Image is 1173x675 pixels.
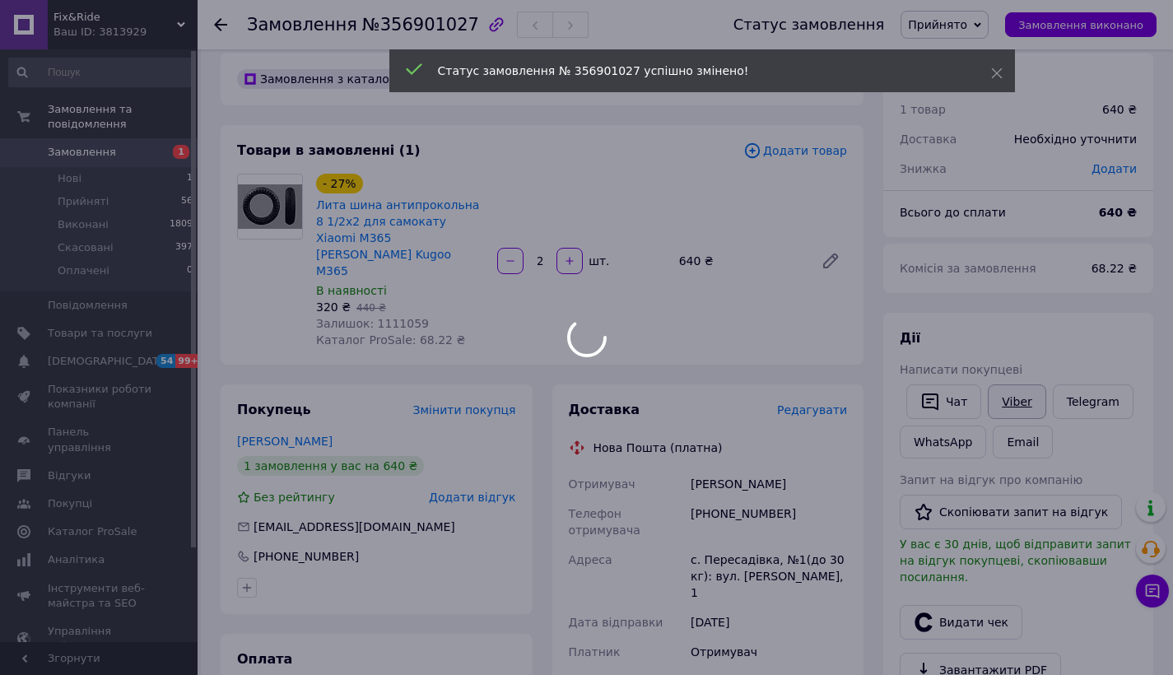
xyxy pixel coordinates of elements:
[687,607,850,637] div: [DATE]
[48,298,128,313] span: Повідомлення
[54,25,198,40] div: Ваш ID: 3813929
[1092,162,1137,175] span: Додати
[743,142,847,160] span: Додати товар
[687,499,850,545] div: [PHONE_NUMBER]
[48,102,198,132] span: Замовлення та повідомлення
[48,425,152,454] span: Панель управління
[170,217,193,232] span: 1809
[988,384,1045,419] a: Viber
[187,171,193,186] span: 1
[1099,206,1137,219] b: 640 ₴
[1092,262,1137,275] span: 68.22 ₴
[356,302,386,314] span: 440 ₴
[687,469,850,499] div: [PERSON_NAME]
[908,18,967,31] span: Прийнято
[673,249,808,272] div: 640 ₴
[777,403,847,417] span: Редагувати
[48,552,105,567] span: Аналітика
[254,520,455,533] span: [EMAIL_ADDRESS][DOMAIN_NAME]
[48,468,91,483] span: Відгуки
[175,354,202,368] span: 99+
[687,637,850,667] div: Отримувач
[733,16,885,33] div: Статус замовлення
[814,244,847,277] a: Редагувати
[238,184,302,228] img: Лита шина антипрокольна 8 1/2x2 для самокату Xiaomi М365 Crosser Kugoo M365
[237,651,292,667] span: Оплата
[48,524,137,539] span: Каталог ProSale
[173,145,189,159] span: 1
[58,217,109,232] span: Виконані
[900,538,1131,584] span: У вас є 30 днів, щоб відправити запит на відгук покупцеві, скопіювавши посилання.
[252,548,361,565] div: [PHONE_NUMBER]
[181,194,193,209] span: 56
[1136,575,1169,607] button: Чат з покупцем
[48,326,152,341] span: Товари та послуги
[48,624,152,654] span: Управління сайтом
[900,605,1022,640] button: Видати чек
[48,581,152,611] span: Інструменти веб-майстра та SEO
[316,284,387,297] span: В наявності
[589,440,727,456] div: Нова Пошта (платна)
[156,354,175,368] span: 54
[569,645,621,659] span: Платник
[316,300,351,314] span: 320 ₴
[8,58,194,87] input: Пошук
[1053,384,1133,419] a: Telegram
[438,63,950,79] div: Статус замовлення № 356901027 успішно змінено!
[316,333,465,347] span: Каталог ProSale: 68.22 ₴
[900,206,1006,219] span: Всього до сплати
[48,382,152,412] span: Показники роботи компанії
[900,133,957,146] span: Доставка
[569,616,663,629] span: Дата відправки
[316,317,429,330] span: Залишок: 1111059
[900,330,920,346] span: Дії
[687,545,850,607] div: с. Пересадівка, №1(до 30 кг): вул. [PERSON_NAME], 1
[247,15,357,35] span: Замовлення
[1005,12,1157,37] button: Замовлення виконано
[900,495,1122,529] button: Скопіювати запит на відгук
[187,263,193,278] span: 0
[254,491,335,504] span: Без рейтингу
[1102,101,1137,118] div: 640 ₴
[316,174,363,193] div: - 27%
[58,240,114,255] span: Скасовані
[214,16,227,33] div: Повернутися назад
[48,354,170,369] span: [DEMOGRAPHIC_DATA]
[1004,121,1147,157] div: Необхідно уточнити
[362,15,479,35] span: №356901027
[316,198,479,277] a: Лита шина антипрокольна 8 1/2x2 для самокату Xiaomi М365 [PERSON_NAME] Kugoo M365
[900,162,947,175] span: Знижка
[569,553,612,566] span: Адреса
[175,240,193,255] span: 397
[237,142,421,158] span: Товари в замовленні (1)
[900,426,986,459] a: WhatsApp
[900,363,1022,376] span: Написати покупцеві
[569,477,635,491] span: Отримувач
[569,402,640,417] span: Доставка
[900,262,1036,275] span: Комісія за замовлення
[429,491,515,504] span: Додати відгук
[569,507,640,537] span: Телефон отримувача
[58,263,109,278] span: Оплачені
[48,145,116,160] span: Замовлення
[48,496,92,511] span: Покупці
[584,253,611,269] div: шт.
[1018,19,1143,31] span: Замовлення виконано
[413,403,516,417] span: Змінити покупця
[906,384,981,419] button: Чат
[900,473,1082,486] span: Запит на відгук про компанію
[237,456,424,476] div: 1 замовлення у вас на 640 ₴
[58,194,109,209] span: Прийняті
[237,402,311,417] span: Покупець
[993,426,1053,459] button: Email
[900,103,946,116] span: 1 товар
[54,10,177,25] span: Fix&Ride
[58,171,81,186] span: Нові
[237,435,333,448] a: [PERSON_NAME]
[237,69,409,89] div: Замовлення з каталогу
